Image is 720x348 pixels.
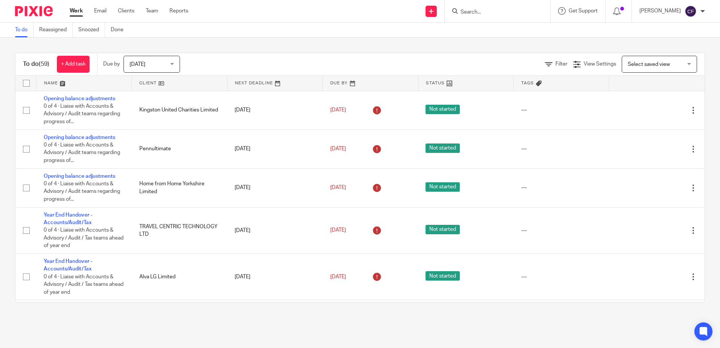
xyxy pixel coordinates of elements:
[227,130,323,168] td: [DATE]
[44,274,124,295] span: 0 of 4 · Liaise with Accounts & Advisory / Audit / Tax teams ahead of year end
[132,300,227,346] td: E.D.S. Holdings Limited
[44,174,115,179] a: Opening balance adjustments
[227,254,323,300] td: [DATE]
[23,60,49,68] h1: To do
[57,56,90,73] a: + Add task
[426,105,460,114] span: Not started
[146,7,158,15] a: Team
[44,181,120,202] span: 0 of 4 · Liaise with Accounts & Advisory / Audit teams regarding progress of...
[39,61,49,67] span: (59)
[227,168,323,207] td: [DATE]
[94,7,107,15] a: Email
[78,23,105,37] a: Snoozed
[330,185,346,190] span: [DATE]
[227,207,323,253] td: [DATE]
[330,274,346,279] span: [DATE]
[39,23,73,37] a: Reassigned
[103,60,120,68] p: Due by
[132,168,227,207] td: Home from Home Yorkshire Limited
[44,142,120,163] span: 0 of 4 · Liaise with Accounts & Advisory / Audit teams regarding progress of...
[685,5,697,17] img: svg%3E
[426,182,460,192] span: Not started
[521,184,602,191] div: ---
[44,96,115,101] a: Opening balance adjustments
[521,81,534,85] span: Tags
[132,130,227,168] td: Pennultimate
[44,104,120,124] span: 0 of 4 · Liaise with Accounts & Advisory / Audit teams regarding progress of...
[521,145,602,153] div: ---
[227,300,323,346] td: [DATE]
[426,143,460,153] span: Not started
[118,7,134,15] a: Clients
[132,254,227,300] td: Alva LG Limited
[44,135,115,140] a: Opening balance adjustments
[330,146,346,151] span: [DATE]
[169,7,188,15] a: Reports
[628,62,670,67] span: Select saved view
[70,7,83,15] a: Work
[44,212,92,225] a: Year End Handover - Accounts/Audit/Tax
[15,6,53,16] img: Pixie
[639,7,681,15] p: [PERSON_NAME]
[132,91,227,130] td: Kingston United Charities Limited
[130,62,145,67] span: [DATE]
[521,106,602,114] div: ---
[227,91,323,130] td: [DATE]
[569,8,598,14] span: Get Support
[132,207,227,253] td: TRAVEL CENTRIC TECHNOLOGY LTD
[584,61,616,67] span: View Settings
[521,273,602,281] div: ---
[555,61,567,67] span: Filter
[15,23,34,37] a: To do
[426,225,460,234] span: Not started
[44,259,92,272] a: Year End Handover - Accounts/Audit/Tax
[111,23,129,37] a: Done
[460,9,528,16] input: Search
[330,107,346,113] span: [DATE]
[330,228,346,233] span: [DATE]
[521,227,602,234] div: ---
[44,228,124,249] span: 0 of 4 · Liaise with Accounts & Advisory / Audit / Tax teams ahead of year end
[426,271,460,281] span: Not started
